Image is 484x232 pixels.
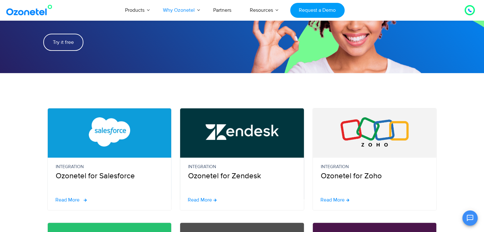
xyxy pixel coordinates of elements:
a: Try it free [43,34,83,51]
span: Read More [188,197,212,202]
span: Read More [55,197,80,202]
small: Integration [188,163,296,170]
small: Integration [56,163,164,170]
a: Read More [320,197,349,202]
p: Ozonetel for Zendesk [188,163,296,182]
img: Zendesk Call Center Integration [206,117,278,147]
img: Salesforce CTI Integration with Call Center Software [73,117,146,147]
small: Integration [321,163,429,170]
p: Ozonetel for Zoho [321,163,429,182]
button: Open chat [462,210,478,226]
span: Try it free [53,40,74,45]
span: Read More [320,197,345,202]
a: Read More [188,197,217,202]
p: Ozonetel for Salesforce [56,163,164,182]
a: Request a Demo [290,3,345,18]
a: Read More [55,197,87,202]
